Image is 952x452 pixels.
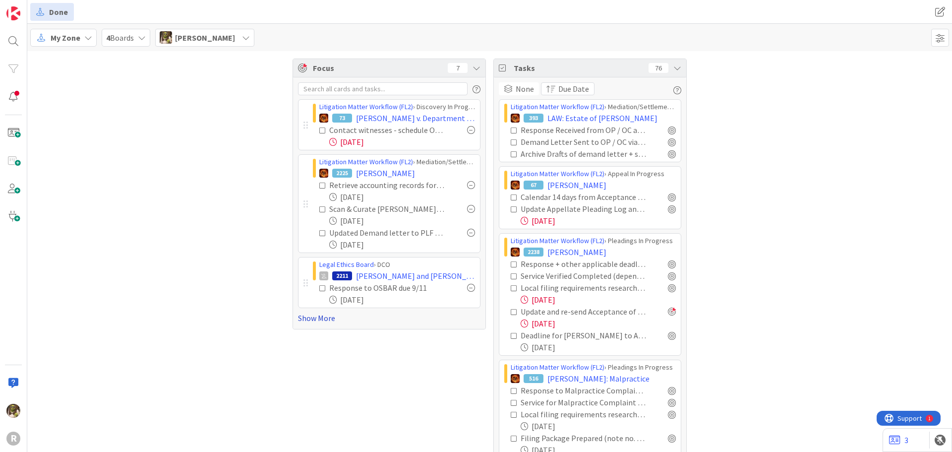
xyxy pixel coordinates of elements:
span: [PERSON_NAME] [547,179,606,191]
img: TR [511,374,520,383]
div: Update and re-send Acceptance of Service to [PERSON_NAME] [521,306,646,318]
div: 516 [524,374,543,383]
img: TR [319,114,328,123]
div: › Pleadings In Progress [511,236,676,246]
div: Deadline for [PERSON_NAME] to Answer Complaint : [DATE] [521,329,646,341]
div: [DATE] [521,420,676,432]
input: Search all cards and tasks... [298,82,468,95]
img: TR [511,114,520,123]
div: [DATE] [329,239,475,251]
div: › DCO [319,259,475,270]
div: 2211 [332,271,352,280]
span: Tasks [514,62,644,74]
div: [DATE] [329,136,475,148]
div: 76 [649,63,668,73]
a: Done [30,3,74,21]
a: Litigation Matter Workflow (FL2) [511,363,604,372]
span: [PERSON_NAME] [175,32,235,44]
span: Boards [106,32,134,44]
a: 3 [889,434,908,446]
div: 2225 [332,169,352,178]
div: › Appeal In Progress [511,169,676,179]
span: None [516,83,534,95]
img: TR [511,248,520,257]
div: 2238 [524,248,543,257]
div: › Mediation/Settlement in Progress [511,102,676,112]
div: Response to Malpractice Complaint calendared & card next deadline updated [paralegal] [521,385,646,396]
span: Support [21,1,45,13]
div: [DATE] [521,318,676,329]
div: [DATE] [521,215,676,227]
div: Filing Package Prepared (note no. of copies, cover sheet, etc.) + Filing Fee Noted [paralegal] [521,432,646,444]
img: TR [511,181,520,190]
span: [PERSON_NAME] and [PERSON_NAME] [356,270,475,282]
div: 67 [524,181,543,190]
span: [PERSON_NAME] v. Department of Human Services [356,112,475,124]
button: Due Date [541,82,595,95]
img: Visit kanbanzone.com [6,6,20,20]
div: Response Received from OP / OC and saved to file [521,124,646,136]
div: [DATE] [521,341,676,353]
div: Scan & Curate [PERSON_NAME] Documents [329,203,445,215]
div: [DATE] [329,215,475,227]
div: Demand Letter Sent to OP / OC via US Mail + Email [521,136,646,148]
span: [PERSON_NAME]: Malpractice [547,373,650,385]
div: Updated Demand letter to PLF re atty fees (see 9/2 email) [329,227,445,239]
span: Due Date [558,83,589,95]
a: Litigation Matter Workflow (FL2) [319,102,413,111]
div: 1 [52,4,54,12]
img: DG [160,31,172,44]
div: [DATE] [521,294,676,306]
img: DG [6,404,20,418]
div: › Pleadings In Progress [511,362,676,373]
a: Litigation Matter Workflow (FL2) [511,169,604,178]
span: Done [49,6,68,18]
div: Retrieve accounting records for the trust / circulate to Trustee and Beneficiaries (see 9/2 email) [329,179,445,191]
span: LAW: Estate of [PERSON_NAME] [547,112,657,124]
div: Local filing requirements researched from [GEOGRAPHIC_DATA] [paralegal] [521,408,646,420]
div: Service Verified Completed (depends on service method) [521,270,646,282]
div: Response to OSBAR due 9/11 [329,282,444,294]
div: 7 [448,63,468,73]
div: Response + other applicable deadlines calendared [521,258,646,270]
div: R [6,432,20,446]
a: Litigation Matter Workflow (FL2) [511,236,604,245]
div: › Discovery In Progress [319,102,475,112]
div: Update Appellate Pleading Log and Calendar the Deadline [521,203,646,215]
img: TR [319,169,328,178]
b: 4 [106,33,110,43]
div: Local filing requirements researched from County SLR + Noted in applicable places [521,282,646,294]
span: Focus [313,62,440,74]
a: Show More [298,312,480,324]
div: [DATE] [329,191,475,203]
div: Calendar 14 days from Acceptance for OC Response [521,191,646,203]
div: Archive Drafts of demand letter + save final version in correspondence folder [521,148,646,160]
div: Service for Malpractice Complaint Verified Completed (depends on service method) [paralegal] [521,396,646,408]
div: › Mediation/Settlement in Progress [319,157,475,167]
div: [DATE] [329,294,475,306]
span: [PERSON_NAME] [356,167,415,179]
div: 393 [524,114,543,123]
div: Contact witnesses - schedule October phone calls with [PERSON_NAME] [329,124,445,136]
div: 73 [332,114,352,123]
a: Litigation Matter Workflow (FL2) [511,102,604,111]
a: Litigation Matter Workflow (FL2) [319,157,413,166]
span: My Zone [51,32,80,44]
a: Legal Ethics Board [319,260,374,269]
span: [PERSON_NAME] [547,246,606,258]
